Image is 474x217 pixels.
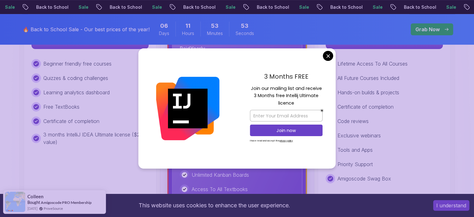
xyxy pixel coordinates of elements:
[27,194,44,199] span: Colleen
[294,4,314,10] p: Sale
[211,22,218,30] span: 53 Minutes
[31,39,149,45] a: Start Learning for Free
[221,4,241,10] p: Sale
[5,192,25,212] img: provesource social proof notification image
[338,89,399,96] p: Hands-on builds & projects
[41,200,92,205] a: Amigoscode PRO Membership
[338,132,381,139] p: Exclusive webinars
[338,117,369,125] p: Code reviews
[43,89,110,96] p: Learning analytics dashboard
[27,200,40,205] span: Bought
[43,103,79,111] p: Free TextBooks
[44,206,63,211] a: ProveSource
[23,26,150,33] p: 🔥 Back to School Sale - Our best prices of the year!
[252,4,294,10] p: Back to School
[325,4,368,10] p: Back to School
[160,22,168,30] span: 6 Days
[338,160,373,168] p: Priority Support
[338,175,391,182] p: Amigoscode Swag Box
[74,4,93,10] p: Sale
[368,4,388,10] p: Sale
[105,4,147,10] p: Back to School
[236,30,254,37] span: Seconds
[326,39,443,45] a: Get Lifetime Access
[31,4,74,10] p: Back to School
[43,60,112,67] p: Beginner friendly free courses
[338,60,408,67] p: Lifetime Access To All Courses
[192,185,248,193] p: Access To All Textbooks
[43,117,99,125] p: Certificate of completion
[159,30,169,37] span: Days
[415,26,440,33] p: Grab Now
[433,200,469,211] button: Accept cookies
[399,4,441,10] p: Back to School
[147,4,167,10] p: Sale
[192,171,249,179] p: Unlimited Kanban Boards
[5,199,424,212] div: This website uses cookies to enhance the user experience.
[182,30,194,37] span: Hours
[338,146,373,154] p: Tools and Apps
[207,30,223,37] span: Minutes
[43,131,149,146] p: 3 months IntelliJ IDEA Ultimate license ($249 value)
[441,4,461,10] p: Sale
[338,74,399,82] p: All Future Courses Included
[338,103,394,111] p: Certificate of completion
[43,74,108,82] p: Quizzes & coding challenges
[241,22,248,30] span: 53 Seconds
[180,45,205,52] p: Paid Yearly
[27,206,37,211] span: [DATE]
[185,22,190,30] span: 11 Hours
[178,4,221,10] p: Back to School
